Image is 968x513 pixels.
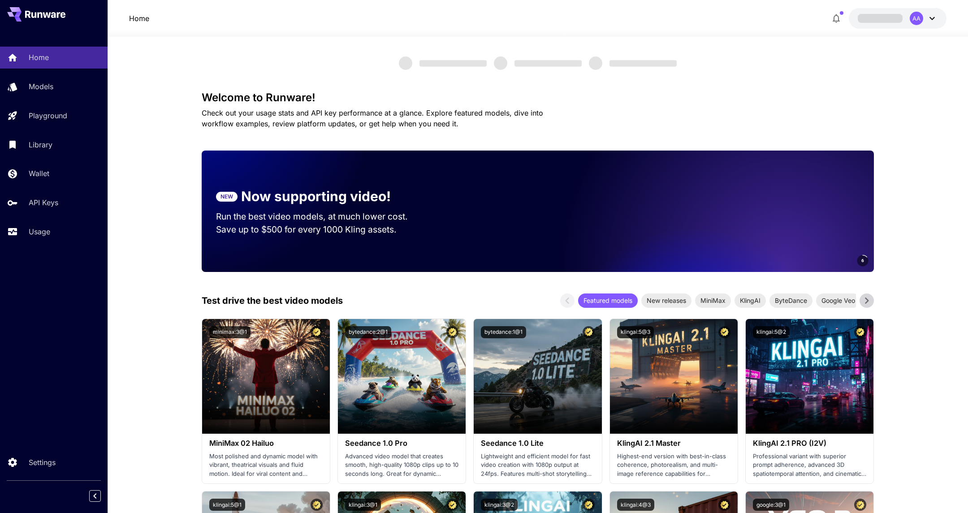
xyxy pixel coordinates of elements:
span: Featured models [578,296,638,305]
img: alt [746,319,873,434]
span: KlingAI [735,296,766,305]
h3: MiniMax 02 Hailuo [209,439,323,448]
button: Certified Model – Vetted for best performance and includes a commercial license. [718,326,730,338]
img: alt [474,319,601,434]
button: Certified Model – Vetted for best performance and includes a commercial license. [446,326,458,338]
p: Run the best video models, at much lower cost. [216,210,425,223]
button: Certified Model – Vetted for best performance and includes a commercial license. [583,499,595,511]
h3: Welcome to Runware! [202,91,874,104]
button: minimax:3@1 [209,326,251,338]
button: Certified Model – Vetted for best performance and includes a commercial license. [311,499,323,511]
div: KlingAI [735,293,766,308]
p: Wallet [29,168,49,179]
p: Usage [29,226,50,237]
button: Certified Model – Vetted for best performance and includes a commercial license. [446,499,458,511]
p: Professional variant with superior prompt adherence, advanced 3D spatiotemporal attention, and ci... [753,452,866,479]
button: Certified Model – Vetted for best performance and includes a commercial license. [854,326,866,338]
p: Home [29,52,49,63]
p: Models [29,81,53,92]
button: klingai:5@1 [209,499,245,511]
span: New releases [641,296,691,305]
p: Playground [29,110,67,121]
button: Certified Model – Vetted for best performance and includes a commercial license. [854,499,866,511]
a: Home [129,13,149,24]
h3: KlingAI 2.1 PRO (I2V) [753,439,866,448]
p: NEW [220,193,233,201]
p: Settings [29,457,56,468]
span: 6 [861,257,864,264]
img: alt [610,319,738,434]
div: New releases [641,293,691,308]
div: Featured models [578,293,638,308]
span: Google Veo [816,296,860,305]
button: klingai:5@2 [753,326,790,338]
button: klingai:3@1 [345,499,381,511]
h3: Seedance 1.0 Pro [345,439,458,448]
span: MiniMax [695,296,731,305]
button: AA [849,8,946,29]
button: Collapse sidebar [89,490,101,502]
p: Most polished and dynamic model with vibrant, theatrical visuals and fluid motion. Ideal for vira... [209,452,323,479]
button: google:3@1 [753,499,789,511]
div: Collapse sidebar [96,488,108,504]
h3: KlingAI 2.1 Master [617,439,730,448]
div: Google Veo [816,293,860,308]
span: ByteDance [769,296,812,305]
div: MiniMax [695,293,731,308]
button: Certified Model – Vetted for best performance and includes a commercial license. [311,326,323,338]
p: Test drive the best video models [202,294,343,307]
button: bytedance:1@1 [481,326,526,338]
p: Now supporting video! [241,186,391,207]
p: Advanced video model that creates smooth, high-quality 1080p clips up to 10 seconds long. Great f... [345,452,458,479]
div: ByteDance [769,293,812,308]
div: AA [910,12,923,25]
button: bytedance:2@1 [345,326,391,338]
button: Certified Model – Vetted for best performance and includes a commercial license. [718,499,730,511]
p: Lightweight and efficient model for fast video creation with 1080p output at 24fps. Features mult... [481,452,594,479]
h3: Seedance 1.0 Lite [481,439,594,448]
button: klingai:3@2 [481,499,518,511]
button: klingai:5@3 [617,326,654,338]
img: alt [338,319,466,434]
span: Check out your usage stats and API key performance at a glance. Explore featured models, dive int... [202,108,543,128]
p: Highest-end version with best-in-class coherence, photorealism, and multi-image reference capabil... [617,452,730,479]
nav: breadcrumb [129,13,149,24]
p: Save up to $500 for every 1000 Kling assets. [216,223,425,236]
button: Certified Model – Vetted for best performance and includes a commercial license. [583,326,595,338]
p: API Keys [29,197,58,208]
img: alt [202,319,330,434]
button: klingai:4@3 [617,499,654,511]
p: Library [29,139,52,150]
